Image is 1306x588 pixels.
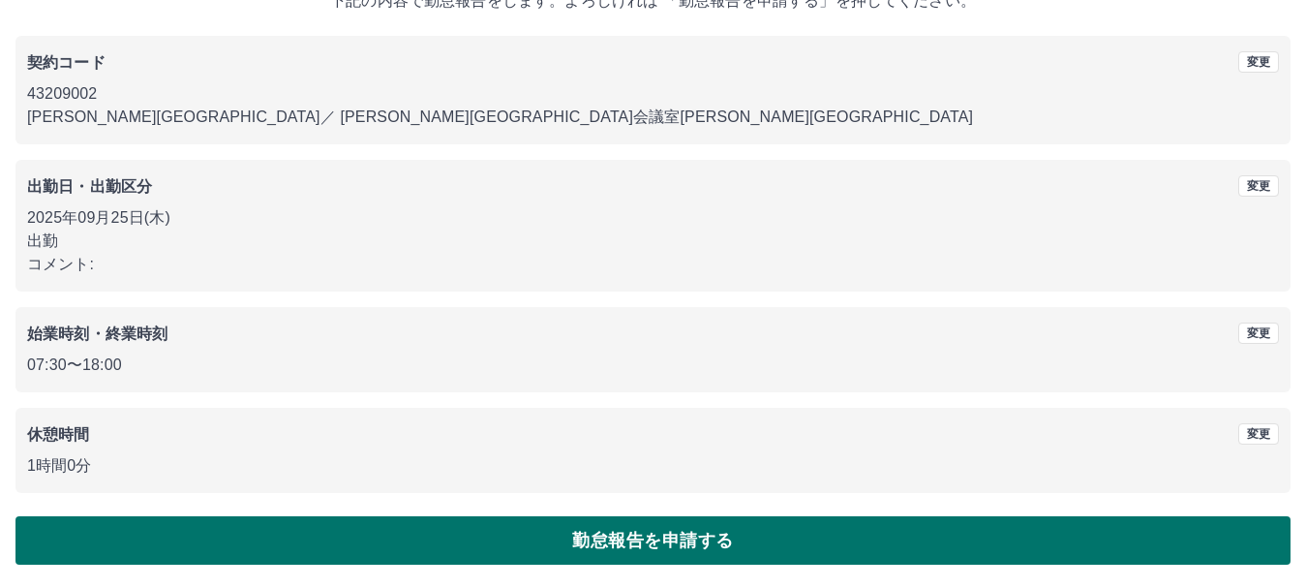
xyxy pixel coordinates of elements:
p: 1時間0分 [27,454,1279,478]
b: 始業時刻・終業時刻 [27,325,167,342]
button: 変更 [1238,51,1279,73]
p: コメント: [27,253,1279,276]
b: 休憩時間 [27,426,90,443]
button: 変更 [1238,323,1279,344]
p: 43209002 [27,82,1279,106]
button: 変更 [1238,175,1279,197]
b: 契約コード [27,54,106,71]
button: 変更 [1238,423,1279,445]
p: 出勤 [27,230,1279,253]
button: 勤怠報告を申請する [15,516,1291,565]
p: 07:30 〜 18:00 [27,354,1279,377]
b: 出勤日・出勤区分 [27,178,152,195]
p: [PERSON_NAME][GEOGRAPHIC_DATA] ／ [PERSON_NAME][GEOGRAPHIC_DATA]会議室[PERSON_NAME][GEOGRAPHIC_DATA] [27,106,1279,129]
p: 2025年09月25日(木) [27,206,1279,230]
